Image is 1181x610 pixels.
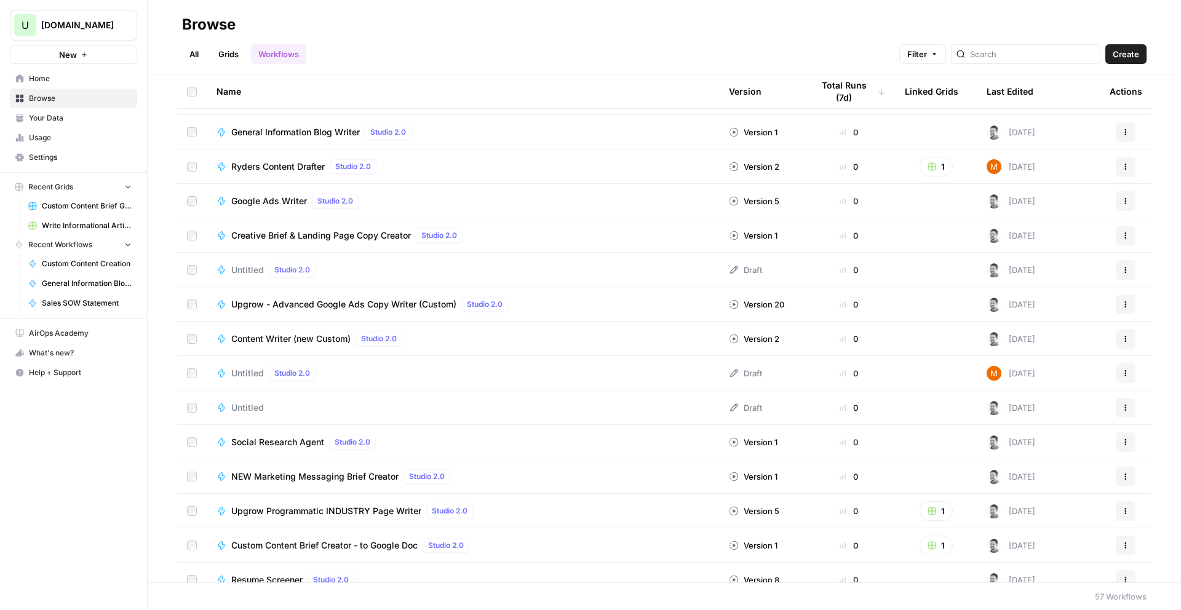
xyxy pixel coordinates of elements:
span: Studio 2.0 [432,505,467,517]
span: Your Data [29,113,132,124]
a: NEW Marketing Messaging Brief CreatorStudio 2.0 [217,469,709,484]
div: Total Runs (7d) [813,74,885,108]
a: Workflows [251,44,306,64]
span: Untitled [231,402,264,414]
div: 0 [813,160,885,173]
div: 0 [813,505,885,517]
div: [DATE] [987,469,1035,484]
span: Write Informational Article [42,220,132,231]
span: Studio 2.0 [313,574,349,585]
button: Create [1105,44,1147,64]
span: Usage [29,132,132,143]
div: [DATE] [987,435,1035,450]
div: Version 1 [729,470,777,483]
img: n438ldry5yf18xsdkqxyp5l76mf5 [987,538,1001,553]
span: Help + Support [29,367,132,378]
div: Draft [729,264,762,276]
button: Recent Grids [10,178,137,196]
img: n438ldry5yf18xsdkqxyp5l76mf5 [987,504,1001,518]
div: 57 Workflows [1095,590,1147,603]
a: Resume ScreenerStudio 2.0 [217,572,709,587]
a: Sales SOW Statement [23,293,137,313]
a: General Information Blog Writer [23,274,137,293]
div: Version 2 [729,333,779,345]
div: Linked Grids [905,74,958,108]
span: General Information Blog Writer [231,126,360,138]
a: Home [10,69,137,89]
div: Last Edited [987,74,1033,108]
a: Creative Brief & Landing Page Copy CreatorStudio 2.0 [217,228,709,243]
div: Version 5 [729,195,779,207]
img: n438ldry5yf18xsdkqxyp5l76mf5 [987,228,1001,243]
div: 0 [813,264,885,276]
span: Studio 2.0 [335,161,371,172]
span: NEW Marketing Messaging Brief Creator [231,470,399,483]
div: 0 [813,367,885,379]
span: Filter [907,48,927,60]
div: [DATE] [987,572,1035,587]
a: Google Ads WriterStudio 2.0 [217,194,709,208]
button: Filter [899,44,946,64]
span: Social Research Agent [231,436,324,448]
button: Help + Support [10,363,137,382]
button: Recent Workflows [10,236,137,254]
a: Content Writer (new Custom)Studio 2.0 [217,331,709,346]
div: 0 [813,126,885,138]
a: Ryders Content DrafterStudio 2.0 [217,159,709,174]
span: Studio 2.0 [428,540,464,551]
span: Settings [29,152,132,163]
a: Upgrow - Advanced Google Ads Copy Writer (Custom)Studio 2.0 [217,297,709,312]
span: Creative Brief & Landing Page Copy Creator [231,229,411,242]
img: vmn2wfpmsjse0x4wymto9z2g4vw1 [987,366,1001,381]
span: Recent Workflows [28,239,92,250]
div: [DATE] [987,366,1035,381]
span: Create [1113,48,1139,60]
div: Name [217,74,709,108]
span: Custom Content Creation [42,258,132,269]
span: Custom Content Brief Grid [42,200,132,212]
div: Version 1 [729,539,777,552]
span: Sales SOW Statement [42,298,132,309]
span: Studio 2.0 [361,333,397,344]
span: Untitled [231,367,264,379]
span: Studio 2.0 [421,230,457,241]
div: [DATE] [987,263,1035,277]
span: U [22,18,29,33]
div: [DATE] [987,400,1035,415]
button: What's new? [10,343,137,363]
div: Version [729,74,761,108]
div: [DATE] [987,297,1035,312]
button: 1 [920,157,953,176]
div: Browse [182,15,236,34]
div: [DATE] [987,504,1035,518]
span: Studio 2.0 [370,127,406,138]
img: n438ldry5yf18xsdkqxyp5l76mf5 [987,125,1001,140]
span: Upgrow - Advanced Google Ads Copy Writer (Custom) [231,298,456,311]
a: Your Data [10,108,137,128]
span: Upgrow Programmatic INDUSTRY Page Writer [231,505,421,517]
div: Version 1 [729,229,777,242]
span: New [59,49,77,61]
div: 0 [813,539,885,552]
div: Version 20 [729,298,784,311]
span: Recent Grids [28,181,73,192]
button: Workspace: Upgrow.io [10,10,137,41]
div: 0 [813,195,885,207]
a: Custom Content Brief Creator - to Google DocStudio 2.0 [217,538,709,553]
img: n438ldry5yf18xsdkqxyp5l76mf5 [987,400,1001,415]
a: Browse [10,89,137,108]
span: AirOps Academy [29,328,132,339]
a: All [182,44,206,64]
div: [DATE] [987,331,1035,346]
div: Version 1 [729,436,777,448]
div: [DATE] [987,228,1035,243]
a: Settings [10,148,137,167]
div: Version 8 [729,574,779,586]
span: [DOMAIN_NAME] [41,19,116,31]
input: Search [970,48,1095,60]
img: n438ldry5yf18xsdkqxyp5l76mf5 [987,297,1001,312]
img: n438ldry5yf18xsdkqxyp5l76mf5 [987,331,1001,346]
button: 1 [920,536,953,555]
div: [DATE] [987,194,1035,208]
div: 0 [813,298,885,311]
